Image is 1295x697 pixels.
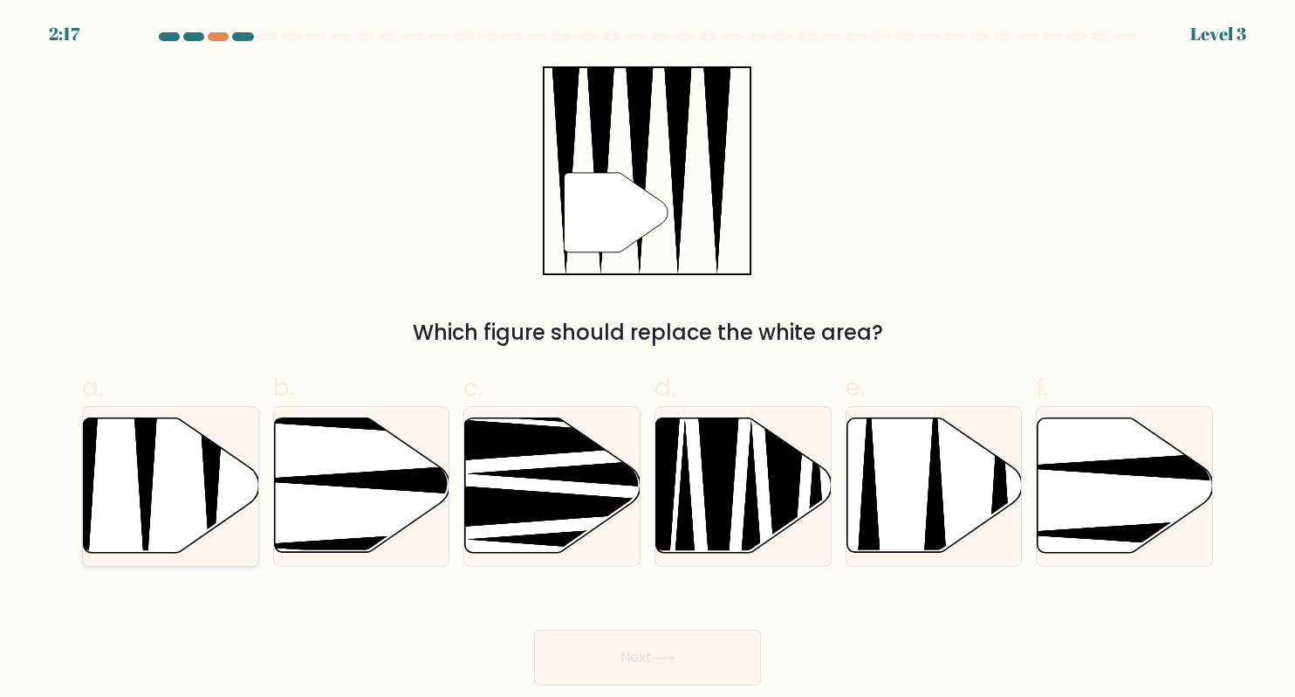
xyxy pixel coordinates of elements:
div: Which figure should replace the white area? [92,317,1202,348]
g: " [565,173,668,252]
span: e. [846,370,865,404]
span: d. [654,370,675,404]
span: f. [1036,370,1048,404]
button: Next [534,630,761,686]
div: Level 3 [1190,21,1246,47]
span: a. [82,370,103,404]
span: c. [463,370,483,404]
span: b. [273,370,294,404]
div: 2:17 [49,21,79,47]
